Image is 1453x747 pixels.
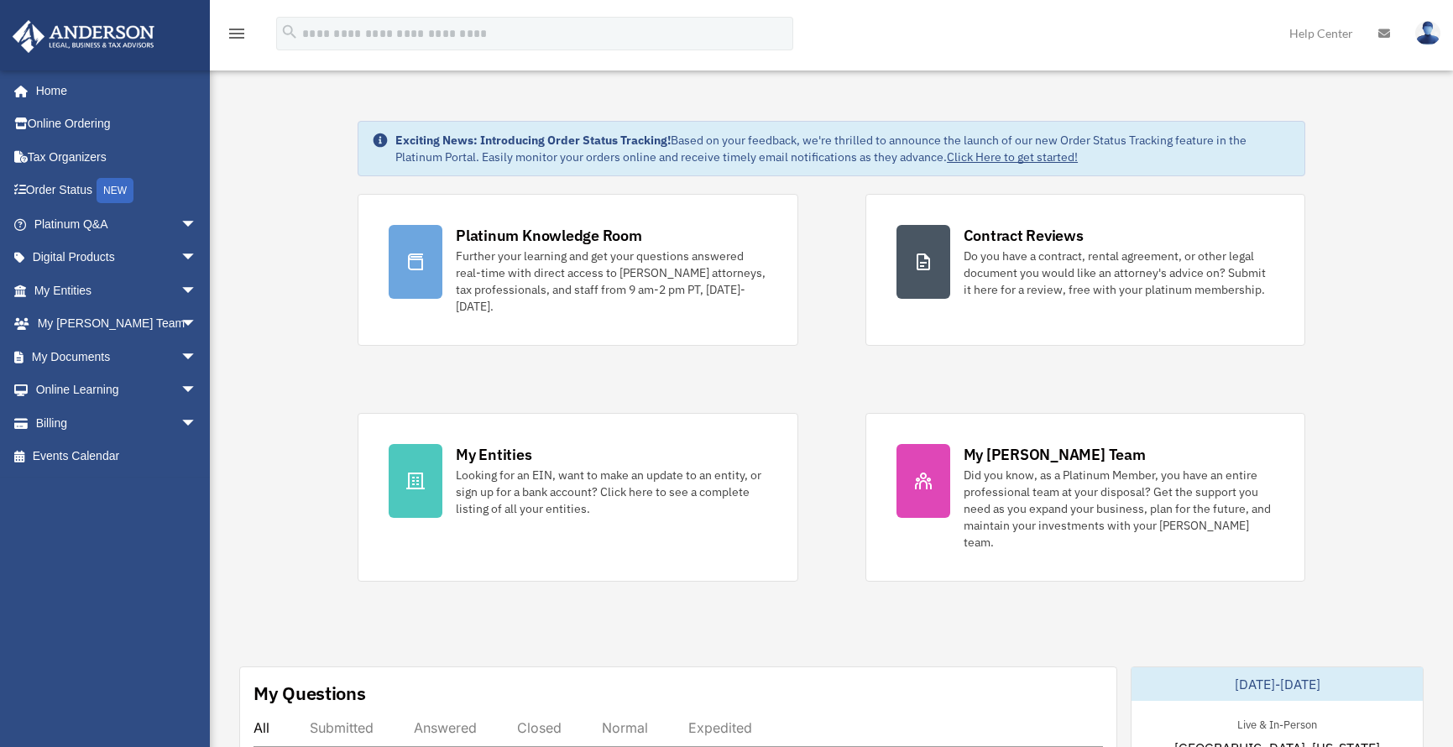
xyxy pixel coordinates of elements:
strong: Exciting News: Introducing Order Status Tracking! [395,133,671,148]
a: Online Learningarrow_drop_down [12,373,222,407]
a: Billingarrow_drop_down [12,406,222,440]
div: [DATE]-[DATE] [1132,667,1423,701]
img: User Pic [1415,21,1440,45]
a: Order StatusNEW [12,174,222,208]
div: Do you have a contract, rental agreement, or other legal document you would like an attorney's ad... [964,248,1274,298]
span: arrow_drop_down [180,241,214,275]
a: Platinum Knowledge Room Further your learning and get your questions answered real-time with dire... [358,194,797,346]
a: Online Ordering [12,107,222,141]
div: My Entities [456,444,531,465]
div: Expedited [688,719,752,736]
div: Submitted [310,719,374,736]
div: All [253,719,269,736]
span: arrow_drop_down [180,274,214,308]
span: arrow_drop_down [180,406,214,441]
a: Click Here to get started! [947,149,1078,165]
a: menu [227,29,247,44]
span: arrow_drop_down [180,340,214,374]
div: Live & In-Person [1224,714,1330,732]
span: arrow_drop_down [180,207,214,242]
a: My Entitiesarrow_drop_down [12,274,222,307]
div: Based on your feedback, we're thrilled to announce the launch of our new Order Status Tracking fe... [395,132,1291,165]
div: Looking for an EIN, want to make an update to an entity, or sign up for a bank account? Click her... [456,467,766,517]
div: Platinum Knowledge Room [456,225,642,246]
span: arrow_drop_down [180,307,214,342]
a: Tax Organizers [12,140,222,174]
a: Platinum Q&Aarrow_drop_down [12,207,222,241]
a: My Entities Looking for an EIN, want to make an update to an entity, or sign up for a bank accoun... [358,413,797,582]
i: menu [227,24,247,44]
div: Normal [602,719,648,736]
a: Home [12,74,214,107]
a: My [PERSON_NAME] Teamarrow_drop_down [12,307,222,341]
i: search [280,23,299,41]
div: Contract Reviews [964,225,1084,246]
img: Anderson Advisors Platinum Portal [8,20,159,53]
a: My Documentsarrow_drop_down [12,340,222,373]
a: Digital Productsarrow_drop_down [12,241,222,274]
div: My [PERSON_NAME] Team [964,444,1146,465]
div: Closed [517,719,562,736]
div: NEW [97,178,133,203]
div: Answered [414,719,477,736]
div: Did you know, as a Platinum Member, you have an entire professional team at your disposal? Get th... [964,467,1274,551]
div: Further your learning and get your questions answered real-time with direct access to [PERSON_NAM... [456,248,766,315]
a: Contract Reviews Do you have a contract, rental agreement, or other legal document you would like... [865,194,1305,346]
a: Events Calendar [12,440,222,473]
div: My Questions [253,681,366,706]
span: arrow_drop_down [180,373,214,408]
a: My [PERSON_NAME] Team Did you know, as a Platinum Member, you have an entire professional team at... [865,413,1305,582]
